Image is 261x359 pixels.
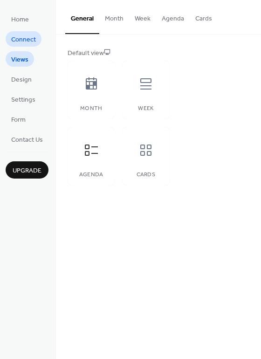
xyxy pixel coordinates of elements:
[6,161,48,179] button: Upgrade
[6,111,31,127] a: Form
[6,31,41,47] a: Connect
[13,166,41,176] span: Upgrade
[11,15,29,25] span: Home
[11,75,32,85] span: Design
[11,135,43,145] span: Contact Us
[6,11,34,27] a: Home
[77,105,105,112] div: Month
[11,35,36,45] span: Connect
[6,71,37,87] a: Design
[131,105,160,112] div: Week
[11,55,28,65] span: Views
[11,115,26,125] span: Form
[77,172,105,178] div: Agenda
[6,91,41,107] a: Settings
[6,51,34,67] a: Views
[131,172,160,178] div: Cards
[6,131,48,147] a: Contact Us
[68,48,247,58] div: Default view
[11,95,35,105] span: Settings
